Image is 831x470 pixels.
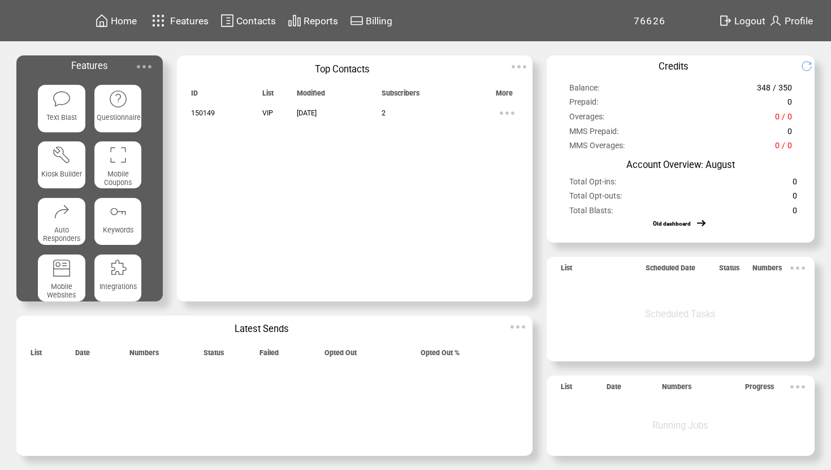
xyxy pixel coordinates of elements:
[496,102,518,124] img: ellypsis.svg
[38,85,85,132] a: Text Blast
[315,64,370,75] span: Top Contacts
[348,12,394,29] a: Billing
[421,348,460,361] span: Opted Out %
[366,15,392,27] span: Billing
[561,382,572,395] span: List
[38,255,85,301] a: Mobile Websites
[496,89,513,102] span: More
[236,15,276,27] span: Contacts
[793,177,797,191] span: 0
[109,258,128,278] img: integrations.svg
[607,382,621,395] span: Date
[219,12,278,29] a: Contacts
[43,226,80,243] span: Auto Responders
[569,83,599,97] span: Balance:
[786,376,809,398] img: ellypsis.svg
[569,127,618,140] span: MMS Prepaid:
[653,221,691,227] a: Old dashboard
[46,113,77,122] span: Text Blast
[775,112,792,126] span: 0 / 0
[646,264,695,277] span: Scheduled Date
[93,12,138,29] a: Home
[297,89,325,102] span: Modified
[52,145,71,165] img: tool%201.svg
[801,61,821,72] img: refresh.png
[94,141,141,188] a: Mobile Coupons
[734,15,765,27] span: Logout
[52,89,71,109] img: text-blast.svg
[507,316,529,338] img: ellypsis.svg
[324,348,357,361] span: Opted Out
[170,15,209,27] span: Features
[133,55,155,78] img: ellypsis.svg
[94,85,141,132] a: Questionnaire
[75,348,90,361] span: Date
[38,198,85,245] a: Auto Responders
[719,264,739,277] span: Status
[286,12,340,29] a: Reports
[569,141,625,154] span: MMS Overages:
[785,15,813,27] span: Profile
[786,257,809,279] img: ellypsis.svg
[569,97,598,111] span: Prepaid:
[659,61,689,72] span: Credits
[38,141,85,188] a: Kiosk Builder
[94,198,141,245] a: Keywords
[109,89,128,109] img: questionnaire.svg
[262,89,274,102] span: List
[191,89,198,102] span: ID
[288,14,301,28] img: chart.svg
[109,202,128,221] img: keywords.svg
[304,15,338,27] span: Reports
[569,112,604,126] span: Overages:
[262,109,273,117] span: VIP
[104,170,132,187] span: Mobile Coupons
[662,382,691,395] span: Numbers
[103,226,133,234] span: Keywords
[350,14,363,28] img: creidtcard.svg
[634,15,666,27] span: 76626
[47,282,76,299] span: Mobile Websites
[149,11,168,30] img: features.svg
[569,177,616,191] span: Total Opt-ins:
[752,264,782,277] span: Numbers
[259,348,279,361] span: Failed
[97,113,141,122] span: Questionnaire
[52,258,71,278] img: mobile-websites.svg
[757,83,792,97] span: 348 / 350
[787,127,792,140] span: 0
[71,61,108,71] span: Features
[52,202,71,221] img: auto-responders.svg
[99,282,137,291] span: Integrations
[719,14,732,28] img: exit.svg
[561,264,572,277] span: List
[717,12,767,29] a: Logout
[652,420,708,431] span: Running Jobs
[31,348,42,361] span: List
[569,191,622,205] span: Total Opt-outs:
[235,324,289,334] span: Latest Sends
[508,55,530,78] img: ellypsis.svg
[220,14,234,28] img: contacts.svg
[297,109,317,117] span: [DATE]
[94,255,141,301] a: Integrations
[41,170,82,178] span: Kiosk Builder
[775,141,792,154] span: 0 / 0
[767,12,815,29] a: Profile
[745,382,774,395] span: Progress
[787,97,792,111] span: 0
[111,15,137,27] span: Home
[382,109,386,117] span: 2
[109,145,128,165] img: coupons.svg
[793,206,797,219] span: 0
[569,206,613,219] span: Total Blasts:
[129,348,159,361] span: Numbers
[191,109,215,117] span: 150149
[382,89,419,102] span: Subscribers
[626,159,735,170] span: Account Overview: August
[95,14,109,28] img: home.svg
[147,10,211,32] a: Features
[645,309,716,320] span: Scheduled Tasks
[769,14,782,28] img: profile.svg
[204,348,224,361] span: Status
